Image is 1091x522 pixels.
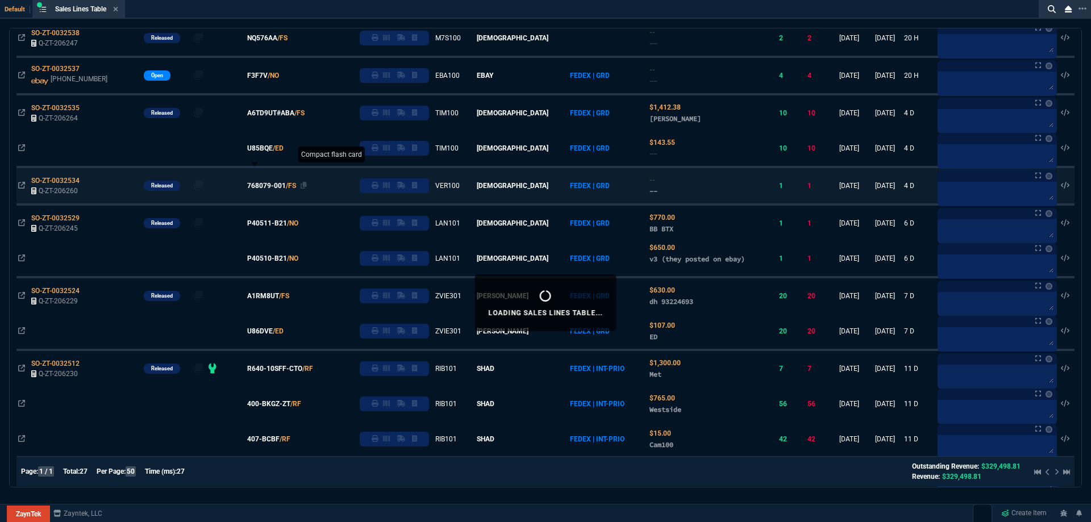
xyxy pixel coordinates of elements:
[80,468,88,476] span: 27
[777,94,806,131] td: 10
[805,94,838,131] td: 10
[873,94,903,131] td: [DATE]
[777,19,806,57] td: 2
[435,254,460,262] span: LAN101
[31,104,80,112] span: SO-ZT-0032535
[435,219,460,227] span: LAN101
[873,19,903,57] td: [DATE]
[649,77,657,85] span: --
[902,421,935,457] td: 11 D
[435,34,461,42] span: M7S100
[5,6,30,13] span: Default
[31,29,80,37] span: SO-ZT-0032538
[570,327,610,335] span: FEDEX | GRD
[649,28,655,36] span: Quoted Cost
[18,34,25,42] nx-icon: Open In Opposite Panel
[902,19,935,57] td: 20 H
[18,109,25,117] nx-icon: Open In Opposite Panel
[194,220,204,228] nx-fornida-erp-notes: number
[649,66,655,74] span: Quoted Cost
[18,219,25,227] nx-icon: Open In Opposite Panel
[649,297,693,306] span: dh 93224693
[838,314,873,350] td: [DATE]
[805,167,838,204] td: 1
[649,187,657,195] span: --
[151,291,173,300] p: Released
[838,204,873,241] td: [DATE]
[194,183,204,191] nx-fornida-erp-notes: number
[649,149,657,158] span: --
[805,57,838,94] td: 4
[194,110,204,118] nx-fornida-erp-notes: number
[873,57,903,94] td: [DATE]
[277,33,288,43] a: /FS
[177,468,185,476] span: 27
[477,144,548,152] span: [DEMOGRAPHIC_DATA]
[18,182,25,190] nx-icon: Open In Opposite Panel
[113,5,118,14] nx-icon: Close Tab
[570,109,610,117] span: FEDEX | GRD
[435,327,461,335] span: ZVIE301
[18,365,25,373] nx-icon: Open In Opposite Panel
[18,292,25,300] nx-icon: Open In Opposite Panel
[477,435,494,443] span: SHAD
[649,114,701,123] span: ingram
[50,508,106,519] a: msbcCompanyName
[435,435,457,443] span: RIB101
[838,57,873,94] td: [DATE]
[805,131,838,167] td: 10
[902,131,935,167] td: 4 D
[1078,3,1086,14] nx-icon: Open New Tab
[247,218,287,228] span: P40511-B21
[21,468,38,476] span: Page:
[873,314,903,350] td: [DATE]
[435,72,460,80] span: EBA100
[570,435,624,443] span: FEDEX | INT-PRIO
[477,72,493,80] span: EBAY
[279,291,289,301] a: /FS
[902,350,935,386] td: 11 D
[18,254,25,262] nx-icon: Open In Opposite Panel
[151,71,163,80] p: Open
[649,254,745,263] span: v3 (they posted on ebay)
[838,277,873,314] td: [DATE]
[247,33,277,43] span: NQ576AA
[31,287,80,295] span: SO-ZT-0032524
[902,386,935,421] td: 11 D
[777,350,806,386] td: 7
[570,365,624,373] span: FEDEX | INT-PRIO
[805,421,838,457] td: 42
[247,364,302,374] span: R640-10SFF-CTO
[18,327,25,335] nx-icon: Open In Opposite Panel
[39,39,78,47] span: Q-ZT-206247
[18,72,25,80] nx-icon: Open In Opposite Panel
[649,139,675,147] span: Quoted Cost
[145,468,177,476] span: Time (ms):
[902,277,935,314] td: 7 D
[649,394,675,402] span: Quoted Cost
[194,293,204,301] nx-fornida-erp-notes: number
[55,5,106,13] span: Sales Lines Table
[31,177,80,185] span: SO-ZT-0032534
[902,314,935,350] td: 7 D
[435,109,459,117] span: TIM100
[477,34,548,42] span: [DEMOGRAPHIC_DATA]
[477,219,548,227] span: [DEMOGRAPHIC_DATA]
[194,73,204,81] nx-fornida-erp-notes: number
[247,181,286,191] span: 768079-001
[435,182,460,190] span: VER100
[902,167,935,204] td: 4 D
[151,108,173,118] p: Released
[873,350,903,386] td: [DATE]
[873,241,903,277] td: [DATE]
[39,114,78,122] span: Q-ZT-206264
[51,75,107,83] span: [PHONE_NUMBER]
[649,176,655,184] span: Quoted Cost
[39,297,78,305] span: Q-ZT-206229
[838,167,873,204] td: [DATE]
[649,440,673,449] span: Cam100
[489,308,603,318] p: Loading Sales Lines Table...
[649,359,681,367] span: Quoted Cost
[435,144,459,152] span: TIM100
[805,204,838,241] td: 1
